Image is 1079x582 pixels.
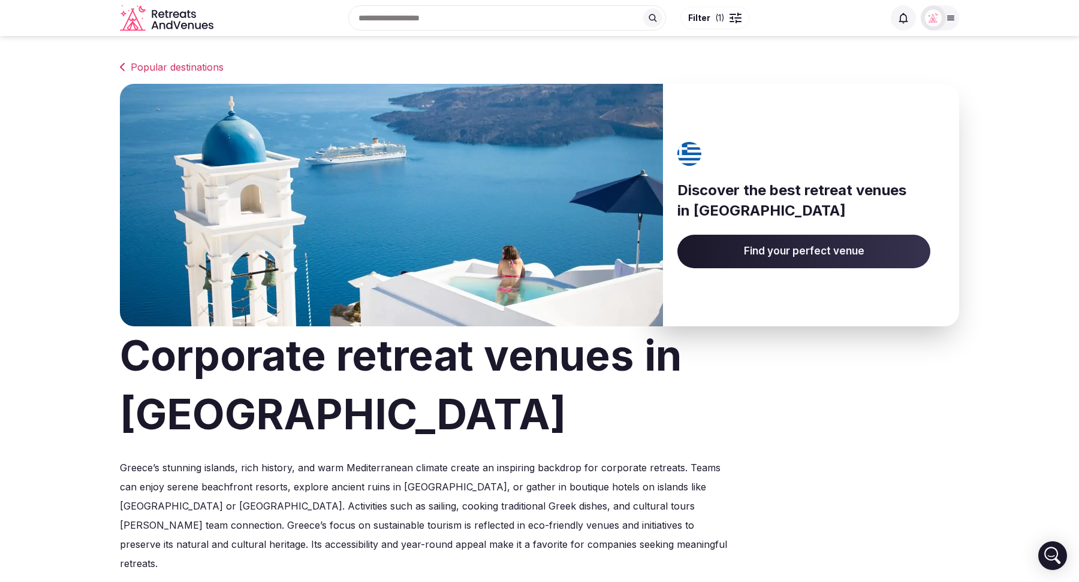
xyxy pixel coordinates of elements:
div: Open Intercom Messenger [1038,541,1067,570]
h3: Discover the best retreat venues in [GEOGRAPHIC_DATA] [677,180,930,220]
button: Filter(1) [680,7,749,29]
img: Greece's flag [674,142,706,166]
img: Matt Grant Oakes [925,10,942,26]
span: ( 1 ) [715,12,725,24]
span: Filter [688,12,710,24]
a: Find your perfect venue [677,235,930,268]
a: Visit the homepage [120,5,216,32]
p: Greece’s stunning islands, rich history, and warm Mediterranean climate create an inspiring backd... [120,458,734,573]
h1: Corporate retreat venues in [GEOGRAPHIC_DATA] [120,326,959,444]
a: Popular destinations [120,60,959,74]
img: Banner image for Greece representative of the country [120,84,663,326]
svg: Retreats and Venues company logo [120,5,216,32]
